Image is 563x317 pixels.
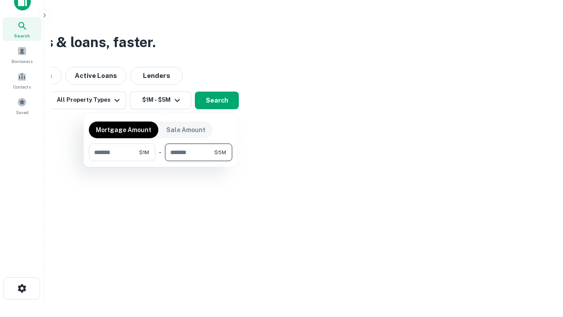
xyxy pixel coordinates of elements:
[139,148,149,156] span: $1M
[96,125,151,135] p: Mortgage Amount
[519,247,563,289] iframe: Chat Widget
[166,125,205,135] p: Sale Amount
[159,144,161,161] div: -
[214,148,226,156] span: $5M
